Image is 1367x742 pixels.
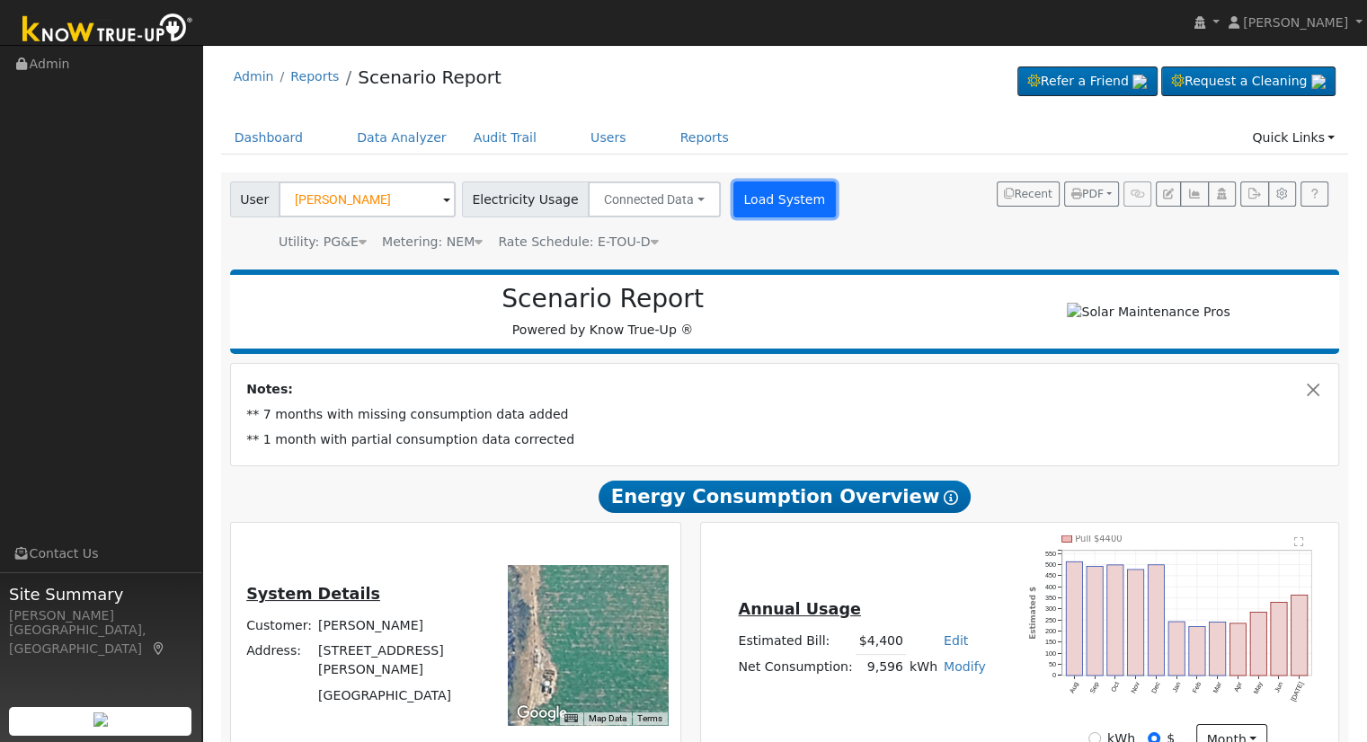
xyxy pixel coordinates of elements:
rect: onclick="" [1066,561,1082,676]
td: Customer: [244,614,315,639]
td: Address: [244,639,315,683]
text: Nov [1130,680,1142,694]
div: Powered by Know True-Up ® [239,284,967,340]
a: Dashboard [221,121,317,155]
div: Utility: PG&E [279,233,367,252]
rect: onclick="" [1087,566,1103,676]
rect: onclick="" [1292,595,1309,676]
a: Help Link [1300,181,1328,207]
span: Site Summary [9,582,192,606]
img: Google [512,702,572,725]
text: 250 [1045,615,1056,623]
text: 50 [1049,660,1056,668]
td: [PERSON_NAME] [315,614,484,639]
div: [PERSON_NAME] [9,606,192,625]
text: Apr [1233,680,1245,693]
rect: onclick="" [1251,612,1267,676]
rect: onclick="" [1128,570,1144,676]
text: 500 [1045,561,1056,569]
text: 0 [1052,671,1056,679]
rect: onclick="" [1272,602,1288,676]
rect: onclick="" [1210,622,1226,676]
text: 200 [1045,627,1056,635]
td: $4,400 [856,629,906,655]
img: retrieve [93,712,108,727]
td: 9,596 [856,654,906,680]
img: Solar Maintenance Pros [1067,303,1229,322]
text: 100 [1045,649,1056,658]
img: retrieve [1132,75,1147,89]
rect: onclick="" [1107,565,1123,676]
span: PDF [1071,188,1104,200]
text: 400 [1045,582,1056,590]
a: Reports [667,121,742,155]
i: Show Help [944,490,958,505]
span: User [230,181,280,217]
rect: onclick="" [1230,623,1247,676]
span: Electricity Usage [462,181,589,217]
div: [GEOGRAPHIC_DATA], [GEOGRAPHIC_DATA] [9,621,192,658]
button: Recent [997,181,1060,207]
text: Sep [1088,681,1101,695]
rect: onclick="" [1169,622,1185,676]
button: Map Data [589,712,626,725]
td: ** 7 months with missing consumption data added [244,402,1327,428]
text:  [1295,536,1305,547]
text: May [1253,680,1265,695]
a: Admin [234,69,274,84]
span: [PERSON_NAME] [1243,15,1348,30]
button: Multi-Series Graph [1180,181,1208,207]
img: retrieve [1311,75,1326,89]
text: 450 [1045,571,1056,579]
a: Open this area in Google Maps (opens a new window) [512,702,572,725]
button: Keyboard shortcuts [564,712,577,725]
text: [DATE] [1290,681,1306,703]
a: Edit [944,633,968,648]
text: 350 [1045,594,1056,602]
a: Request a Cleaning [1161,66,1336,97]
td: ** 1 month with partial consumption data corrected [244,428,1327,453]
text: Aug [1068,681,1080,695]
td: [STREET_ADDRESS][PERSON_NAME] [315,639,484,683]
a: Reports [290,69,339,84]
text: Oct [1110,681,1122,693]
text: 550 [1045,549,1056,557]
text: Estimated $ [1029,587,1038,640]
strong: Notes: [246,382,293,396]
button: Export Interval Data [1240,181,1268,207]
td: kWh [906,654,940,680]
text: Dec [1150,680,1163,694]
text: 300 [1045,605,1056,613]
span: Energy Consumption Overview [599,481,971,513]
u: Annual Usage [738,600,860,618]
a: Terms (opens in new tab) [637,713,662,723]
text: Jun [1274,681,1285,694]
td: Net Consumption: [735,654,856,680]
button: Close [1304,380,1323,399]
a: Audit Trail [460,121,550,155]
td: Estimated Bill: [735,629,856,655]
u: System Details [246,585,380,603]
a: Users [577,121,640,155]
span: Alias: HETOUD [498,234,658,249]
button: Connected Data [588,181,721,217]
button: Load System [733,181,836,217]
text: 150 [1045,638,1056,646]
div: Metering: NEM [382,233,483,252]
rect: onclick="" [1190,626,1206,676]
button: Login As [1208,181,1236,207]
a: Quick Links [1238,121,1348,155]
td: [GEOGRAPHIC_DATA] [315,683,484,708]
a: Modify [944,659,986,674]
rect: onclick="" [1149,564,1165,676]
button: Edit User [1156,181,1181,207]
text: Mar [1212,680,1224,694]
text: Jan [1171,681,1183,694]
text: Feb [1192,681,1203,694]
h2: Scenario Report [248,284,957,314]
a: Map [151,641,167,656]
button: PDF [1064,181,1119,207]
img: Know True-Up [13,10,202,50]
a: Refer a Friend [1017,66,1158,97]
button: Settings [1268,181,1296,207]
